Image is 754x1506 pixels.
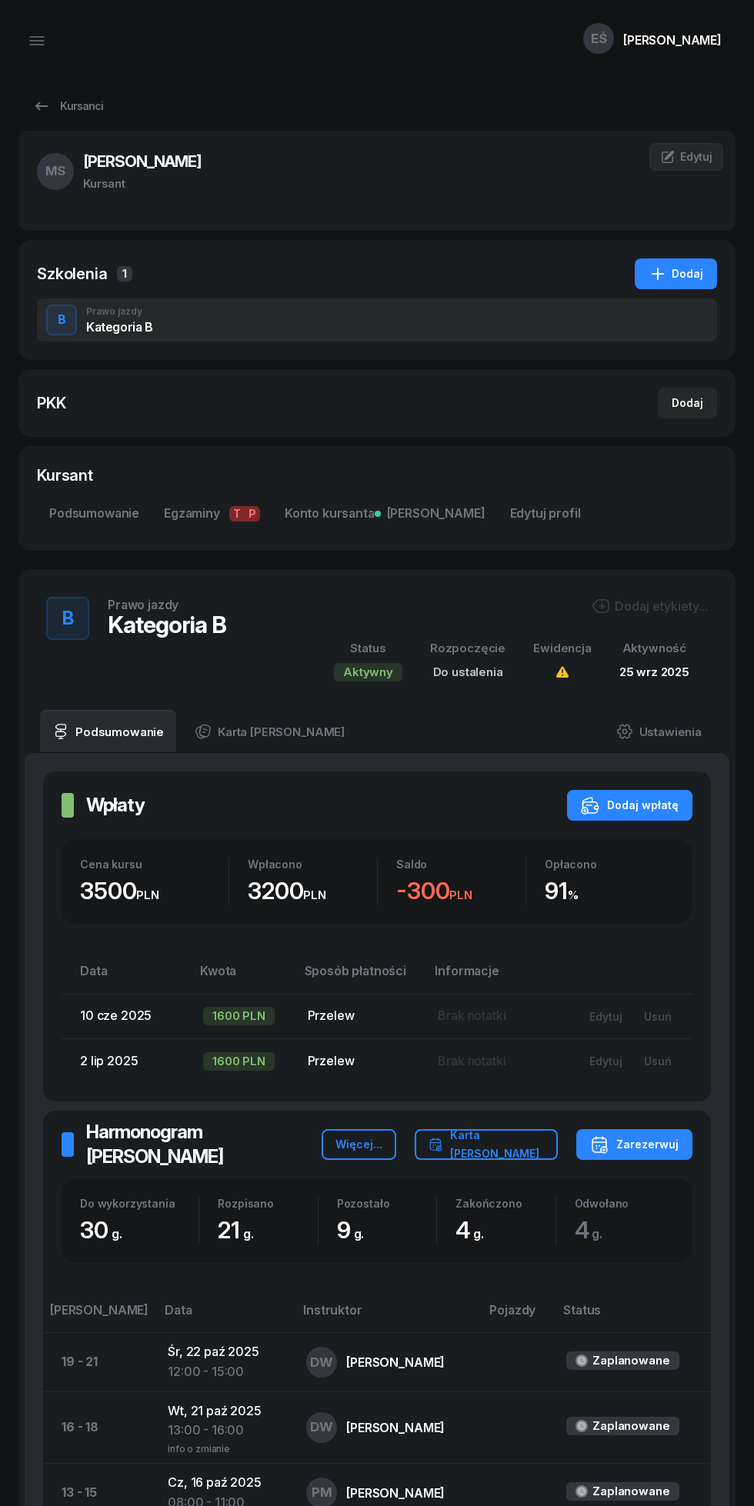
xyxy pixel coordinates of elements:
h2: Harmonogram [PERSON_NAME] [86,1120,322,1169]
div: 25 wrz 2025 [619,662,689,682]
span: 1 [117,266,132,282]
div: Kursanci [32,97,103,115]
div: [PERSON_NAME] [623,34,722,46]
small: g. [243,1226,254,1241]
div: Kursant [83,174,202,194]
th: Pojazdy [480,1300,554,1333]
th: Sposób płatności [295,961,426,994]
div: 1600 PLN [203,1007,275,1025]
div: Więcej... [335,1135,382,1154]
th: Informacje [425,961,566,994]
div: Prawo jazdy [108,598,178,611]
span: Brak notatki [438,1008,505,1023]
small: PLN [303,888,326,902]
div: B [56,603,80,634]
button: Dodaj etykiety... [592,597,708,615]
div: Kursant [37,465,717,486]
span: Egzaminy [164,504,260,524]
button: B [46,597,89,640]
h2: Wpłaty [86,793,145,818]
button: B [46,305,77,335]
div: Edytuj [589,1010,622,1023]
span: T [229,506,245,521]
a: Konto kursanta[PERSON_NAME] [272,495,498,532]
small: PLN [449,888,472,902]
td: Wt, 21 paź 2025 [155,1391,294,1463]
div: Do wykorzystania [80,1197,199,1210]
span: DW [310,1356,333,1369]
td: Śr, 22 paź 2025 [155,1333,294,1391]
div: Zaplanowane [592,1416,669,1436]
span: MS [45,165,66,178]
div: Status [334,638,402,658]
button: BPrawo jazdyKategoria B [37,298,717,342]
small: PLN [136,888,159,902]
button: Zarezerwuj [576,1129,692,1160]
div: Zaplanowane [592,1351,669,1371]
span: 9 [337,1216,372,1244]
span: Konto kursanta [285,504,485,524]
div: Dodaj [672,394,703,412]
th: Status [554,1300,711,1333]
span: Podsumowanie [49,504,139,524]
div: Przelew [308,1051,414,1071]
div: Wpłacono [248,858,377,871]
button: Więcej... [322,1129,396,1160]
div: Rozpoczęcie [430,638,505,658]
div: 12:00 - 15:00 [168,1362,282,1382]
small: g. [473,1226,484,1241]
small: g. [354,1226,365,1241]
div: Zarezerwuj [590,1135,679,1154]
span: 30 [80,1216,129,1244]
div: Kategoria B [86,321,153,333]
span: Do ustalenia [433,665,503,679]
div: 3500 [80,877,229,905]
div: Kategoria B [108,611,226,638]
a: Edytuj [649,143,723,171]
div: B [52,307,72,333]
div: info o zmianie [168,1441,282,1454]
h3: [PERSON_NAME] [83,149,202,174]
th: Instruktor [294,1300,480,1333]
button: Karta [PERSON_NAME] [415,1129,558,1160]
div: Edytuj [589,1055,622,1068]
div: Usuń [644,1055,672,1068]
span: 4 [575,1216,611,1244]
div: PKK [37,392,66,414]
div: Aktywność [619,638,689,658]
span: P [245,506,260,521]
th: [PERSON_NAME] [43,1300,155,1333]
div: Pozostało [337,1197,436,1210]
div: [PERSON_NAME] [346,1421,445,1434]
td: 19 - 21 [43,1333,155,1391]
div: [PERSON_NAME] [346,1356,445,1368]
a: Podsumowanie [40,710,176,753]
div: 1600 PLN [203,1052,275,1071]
div: Dodaj [649,265,703,283]
div: Zakończono [455,1197,555,1210]
div: 3200 [248,877,377,905]
span: 2 lip 2025 [80,1053,138,1068]
div: Saldo [396,858,525,871]
a: Karta [PERSON_NAME] [182,710,357,753]
button: Usuń [633,1048,682,1074]
button: Usuń [633,1004,682,1029]
span: Edytuj profil [510,504,581,524]
div: -300 [396,877,525,905]
a: Edytuj profil [498,495,593,532]
div: Usuń [644,1010,672,1023]
div: 13:00 - 16:00 [168,1421,282,1441]
span: PM [312,1486,332,1499]
a: EgzaminyTP [152,495,272,532]
a: Podsumowanie [37,495,152,532]
div: 91 [545,877,674,905]
button: Edytuj [579,1004,633,1029]
small: g. [112,1226,122,1241]
div: Cena kursu [80,858,229,871]
span: EŚ [591,32,607,45]
th: Data [155,1300,294,1333]
div: Przelew [308,1006,414,1026]
small: g. [592,1226,602,1241]
th: Data [62,961,191,994]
